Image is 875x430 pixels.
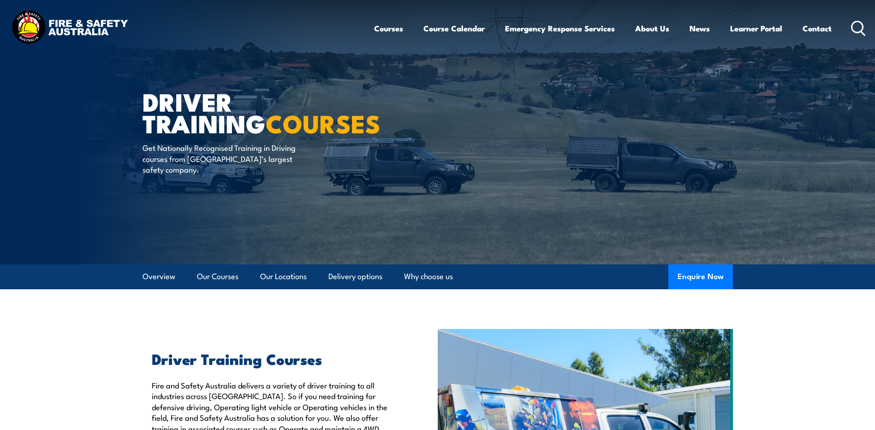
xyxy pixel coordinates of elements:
[635,16,669,41] a: About Us
[143,264,175,289] a: Overview
[266,103,381,142] strong: COURSES
[199,163,212,174] a: test
[505,16,615,41] a: Emergency Response Services
[404,264,453,289] a: Why choose us
[260,264,307,289] a: Our Locations
[143,142,311,174] p: Get Nationally Recognised Training in Driving courses from [GEOGRAPHIC_DATA]’s largest safety com...
[328,264,382,289] a: Delivery options
[374,16,403,41] a: Courses
[423,16,485,41] a: Course Calendar
[668,264,733,289] button: Enquire Now
[197,264,238,289] a: Our Courses
[730,16,782,41] a: Learner Portal
[152,352,395,365] h2: Driver Training Courses
[690,16,710,41] a: News
[143,90,370,133] h1: Driver Training
[803,16,832,41] a: Contact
